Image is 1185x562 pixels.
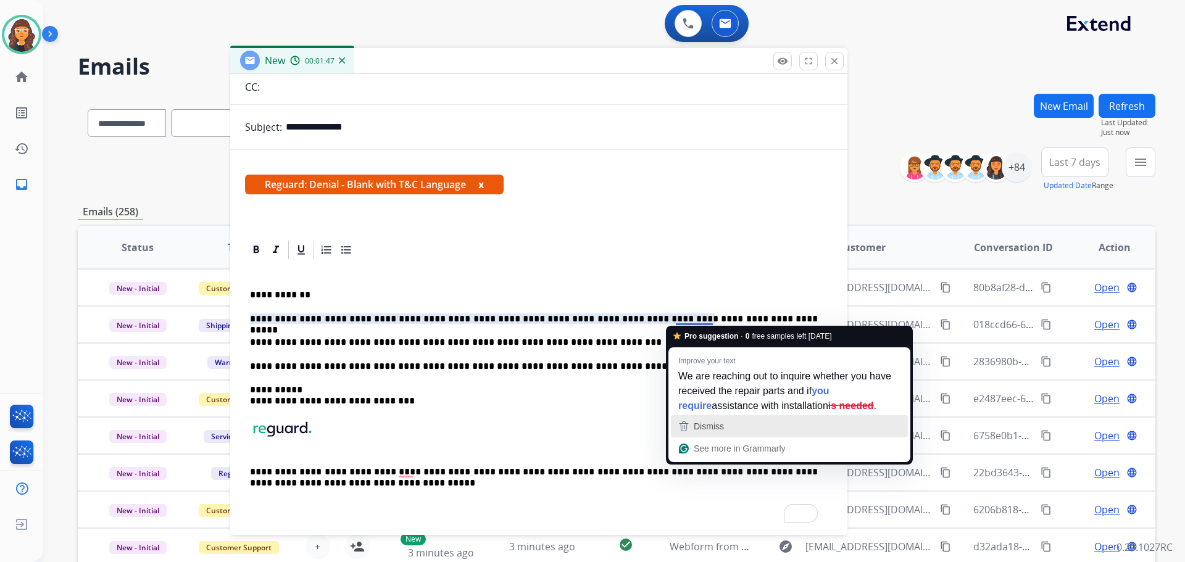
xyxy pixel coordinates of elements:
div: Italic [267,241,285,259]
span: Reguard: Denial - Blank with T&C Language [245,175,504,194]
span: d32ada18-ad91-4d52-aafa-00d22900f938 [973,540,1162,553]
div: Underline [292,241,310,259]
p: Subject: [245,120,282,134]
mat-icon: check_circle [618,537,633,552]
button: Last 7 days [1041,147,1108,177]
span: [EMAIL_ADDRESS][DOMAIN_NAME] [805,502,933,517]
mat-icon: remove_red_eye [777,56,788,67]
span: Customer Support [199,282,279,295]
span: New - Initial [109,282,167,295]
span: Webform from [EMAIL_ADDRESS][DOMAIN_NAME] on [DATE] [670,540,949,553]
p: New [401,533,426,545]
img: avatar [4,17,39,52]
span: Last 7 days [1049,160,1100,165]
span: Open [1094,428,1120,443]
span: Open [1094,502,1120,517]
mat-icon: inbox [14,177,29,192]
span: Warranty Ops [207,356,271,369]
span: Reguard CS [211,467,267,480]
mat-icon: fullscreen [803,56,814,67]
span: e2487eec-64ec-449b-a77f-f2855300712e [973,392,1158,405]
span: 6758e0b1-4e35-4cd7-bb59-6b1a846dd990 [973,429,1167,442]
span: 22bd3643-4cf9-42c7-94a5-79631146f833 [973,466,1158,479]
span: [EMAIL_ADDRESS][DOMAIN_NAME] [805,465,933,480]
mat-icon: explore [778,539,793,554]
span: Conversation ID [974,240,1053,255]
button: + [306,534,330,559]
mat-icon: list_alt [14,105,29,120]
mat-icon: language [1126,282,1137,293]
span: 018ccd66-693f-415e-9cec-9d9a243937ad [973,318,1160,331]
mat-icon: content_copy [1041,467,1052,478]
span: Customer [838,240,886,255]
span: [EMAIL_ADDRESS][DOMAIN_NAME] [805,539,933,554]
mat-icon: history [14,141,29,156]
span: Customer Support [199,393,279,406]
mat-icon: content_copy [940,319,951,330]
mat-icon: content_copy [1041,393,1052,404]
h2: Emails [78,54,1155,79]
span: [EMAIL_ADDRESS][DOMAIN_NAME] [805,317,933,332]
mat-icon: content_copy [940,504,951,515]
mat-icon: language [1126,467,1137,478]
span: + [315,539,320,554]
span: Customer Support [199,504,279,517]
span: 6206b818-6e90-4788-a346-126ca07e8311 [973,503,1163,516]
div: Bold [247,241,265,259]
span: Open [1094,354,1120,369]
span: Type [228,240,251,255]
span: New [265,54,285,67]
span: Service Support [204,430,274,443]
button: Refresh [1099,94,1155,118]
div: To enrich screen reader interactions, please activate Accessibility in Grammarly extension settings [245,261,833,528]
span: New - Initial [109,467,167,480]
span: New - Initial [109,541,167,554]
span: New - Initial [109,393,167,406]
mat-icon: home [14,70,29,85]
span: Status [122,240,154,255]
span: Shipping Protection [199,319,283,332]
th: Action [1054,226,1155,269]
span: 3 minutes ago [408,546,474,560]
span: 00:01:47 [305,56,335,66]
mat-icon: person_add [350,539,365,554]
mat-icon: content_copy [1041,282,1052,293]
span: Customer Support [199,541,279,554]
span: New - Initial [109,356,167,369]
mat-icon: menu [1133,155,1148,170]
span: Last Updated: [1101,118,1155,128]
mat-icon: content_copy [1041,541,1052,552]
p: CC: [245,80,260,94]
mat-icon: content_copy [940,467,951,478]
span: [EMAIL_ADDRESS][DOMAIN_NAME] [805,280,933,295]
mat-icon: content_copy [940,393,951,404]
mat-icon: close [829,56,840,67]
span: Just now [1101,128,1155,138]
span: New - Initial [109,504,167,517]
mat-icon: language [1126,356,1137,367]
mat-icon: language [1126,319,1137,330]
button: New Email [1034,94,1094,118]
span: 2836980b-3286-47ab-9bcf-145c58b1cb7b [973,355,1163,368]
span: Open [1094,280,1120,295]
mat-icon: content_copy [940,541,951,552]
button: x [478,177,484,192]
mat-icon: language [1126,504,1137,515]
mat-icon: content_copy [940,430,951,441]
div: +84 [1002,152,1031,182]
mat-icon: content_copy [1041,356,1052,367]
mat-icon: content_copy [1041,504,1052,515]
mat-icon: language [1126,430,1137,441]
span: Open [1094,391,1120,406]
span: New - Initial [109,430,167,443]
button: Updated Date [1044,181,1092,191]
span: Open [1094,317,1120,332]
mat-icon: content_copy [940,282,951,293]
p: Emails (258) [78,204,143,220]
mat-icon: content_copy [1041,319,1052,330]
span: 3 minutes ago [509,540,575,553]
span: 80b8af28-d419-4be5-8e73-97a90aa90d58 [973,281,1163,294]
p: 0.20.1027RC [1116,540,1173,555]
span: Range [1044,180,1113,191]
span: New - Initial [109,319,167,332]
